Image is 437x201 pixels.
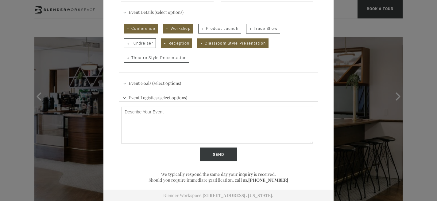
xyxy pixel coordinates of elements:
span: Classroom Style Presentation [197,38,269,48]
span: Reception [161,38,192,48]
span: Event Goals (select options) [121,78,183,87]
span: Trade Show [246,24,280,33]
input: Send [200,148,237,162]
span: Event Details (select options) [121,7,185,16]
span: Fundraiser [124,38,156,48]
a: [PHONE_NUMBER] [248,177,288,183]
p: Should you require immediate gratification, call us. [119,177,318,183]
span: Workshop [163,24,193,33]
span: Conference [124,24,158,33]
span: Theatre Style Presentation [124,53,189,63]
p: We typically respond the same day your inquiry is received. [119,171,318,177]
span: Event Logistics (select options) [121,92,189,101]
span: Product Launch [198,24,241,33]
a: [STREET_ADDRESS]. [US_STATE]. [203,192,273,198]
